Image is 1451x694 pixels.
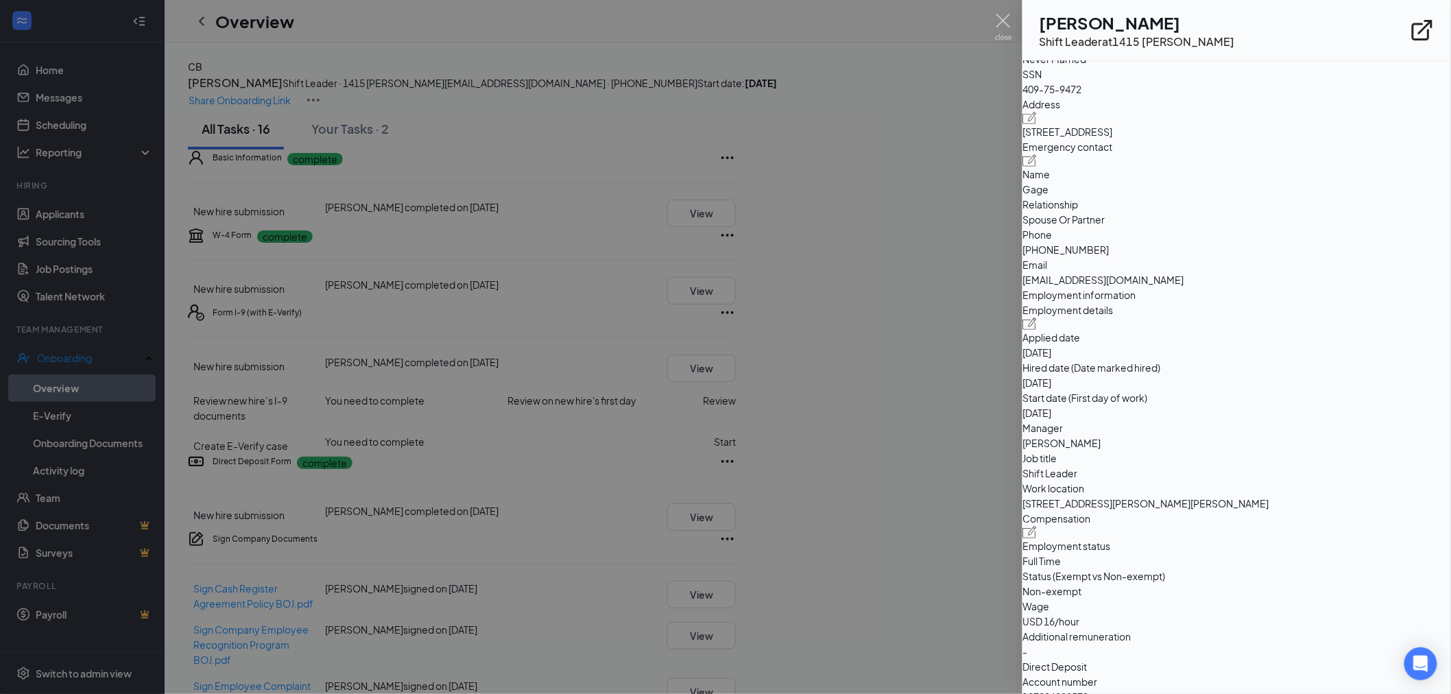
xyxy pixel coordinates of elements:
[1022,272,1451,287] span: [EMAIL_ADDRESS][DOMAIN_NAME]
[1022,375,1451,390] span: [DATE]
[1022,330,1451,345] span: Applied date
[1022,257,1451,272] span: Email
[1022,197,1451,212] span: Relationship
[1022,599,1451,614] span: Wage
[1022,212,1451,227] span: Spouse Or Partner
[1022,67,1451,82] span: SSN
[1022,287,1451,302] span: Employment information
[1022,345,1451,360] span: [DATE]
[1022,511,1451,526] span: Compensation
[1022,659,1451,674] span: Direct Deposit
[1022,644,1451,659] span: -
[1022,420,1451,435] span: Manager
[1404,647,1437,680] div: Open Intercom Messenger
[1039,34,1235,49] div: Shift Leader at 1415 [PERSON_NAME]
[1022,481,1451,496] span: Work location
[1022,435,1451,451] span: [PERSON_NAME]
[1022,451,1451,466] span: Job title
[1022,466,1451,481] span: Shift Leader
[1022,390,1451,405] span: Start date (First day of work)
[1022,553,1451,569] span: Full Time
[1022,97,1451,112] span: Address
[1022,124,1451,139] span: [STREET_ADDRESS]
[1022,629,1451,644] span: Additional remuneration
[1022,584,1451,599] span: Non-exempt
[1410,18,1435,43] svg: ExternalLink
[1022,674,1451,689] span: Account number
[1022,360,1451,375] span: Hired date (Date marked hired)
[1022,538,1451,553] span: Employment status
[1022,242,1451,257] span: [PHONE_NUMBER]
[1022,82,1451,97] span: 409-75-9472
[1022,496,1451,511] span: [STREET_ADDRESS][PERSON_NAME][PERSON_NAME]
[1022,227,1451,242] span: Phone
[1022,139,1451,154] span: Emergency contact
[1022,182,1451,197] span: Gage
[1022,405,1451,420] span: [DATE]
[1022,302,1451,318] span: Employment details
[1022,569,1451,584] span: Status (Exempt vs Non-exempt)
[1039,11,1235,34] h1: [PERSON_NAME]
[1022,167,1451,182] span: Name
[1022,614,1451,629] span: USD 16/hour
